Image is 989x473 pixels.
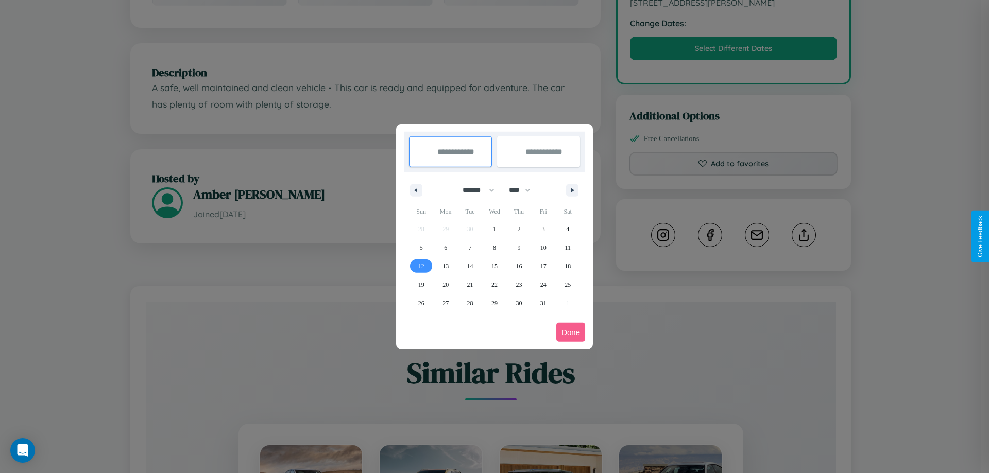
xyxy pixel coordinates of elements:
span: 17 [540,257,547,275]
span: 12 [418,257,424,275]
span: 30 [516,294,522,312]
span: 28 [467,294,473,312]
button: 24 [531,275,555,294]
button: 3 [531,220,555,238]
span: 27 [442,294,449,312]
span: Fri [531,203,555,220]
span: 3 [542,220,545,238]
button: 28 [458,294,482,312]
span: 14 [467,257,473,275]
span: 20 [442,275,449,294]
button: 20 [433,275,457,294]
span: 2 [517,220,520,238]
button: 31 [531,294,555,312]
button: 17 [531,257,555,275]
button: 23 [507,275,531,294]
span: 22 [491,275,498,294]
span: 10 [540,238,547,257]
span: 9 [517,238,520,257]
span: 15 [491,257,498,275]
span: 6 [444,238,447,257]
span: Thu [507,203,531,220]
button: 25 [556,275,580,294]
button: 11 [556,238,580,257]
span: 18 [565,257,571,275]
span: 8 [493,238,496,257]
span: 13 [442,257,449,275]
span: 1 [493,220,496,238]
div: Give Feedback [977,216,984,257]
span: 23 [516,275,522,294]
span: 25 [565,275,571,294]
button: 5 [409,238,433,257]
span: 16 [516,257,522,275]
button: 14 [458,257,482,275]
div: Open Intercom Messenger [10,438,35,463]
button: 7 [458,238,482,257]
button: 22 [482,275,506,294]
button: 15 [482,257,506,275]
span: 5 [420,238,423,257]
button: 29 [482,294,506,312]
span: Sat [556,203,580,220]
span: 4 [566,220,569,238]
button: 4 [556,220,580,238]
span: 26 [418,294,424,312]
button: 12 [409,257,433,275]
button: 13 [433,257,457,275]
button: 9 [507,238,531,257]
span: 31 [540,294,547,312]
span: 29 [491,294,498,312]
button: 27 [433,294,457,312]
button: 30 [507,294,531,312]
button: 21 [458,275,482,294]
button: 19 [409,275,433,294]
button: 2 [507,220,531,238]
span: Sun [409,203,433,220]
button: 6 [433,238,457,257]
span: 19 [418,275,424,294]
span: Wed [482,203,506,220]
span: Mon [433,203,457,220]
button: 16 [507,257,531,275]
span: 11 [565,238,571,257]
span: 21 [467,275,473,294]
button: Done [556,323,585,342]
button: 1 [482,220,506,238]
button: 10 [531,238,555,257]
button: 18 [556,257,580,275]
button: 26 [409,294,433,312]
span: 24 [540,275,547,294]
button: 8 [482,238,506,257]
span: 7 [469,238,472,257]
span: Tue [458,203,482,220]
